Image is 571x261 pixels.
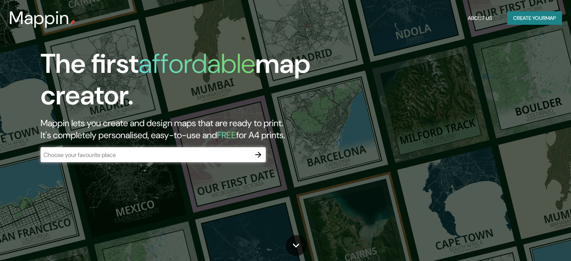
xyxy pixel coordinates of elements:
button: About Us [465,11,495,25]
img: mappin-pin [69,20,75,26]
h1: affordable [139,46,255,81]
h3: Mappin [9,8,69,29]
h1: The first map creator. [41,48,326,117]
h2: Mappin lets you create and design maps that are ready to print. It's completely personalised, eas... [41,117,326,141]
input: Choose your favourite place [41,151,251,159]
button: Create yourmap [507,11,562,25]
h5: FREE [217,129,236,141]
